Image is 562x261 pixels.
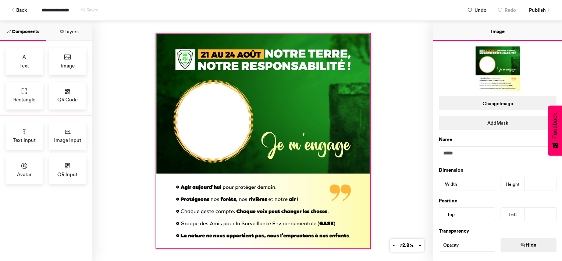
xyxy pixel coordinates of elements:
[552,113,558,139] span: Feedback
[501,208,525,222] div: Left
[13,136,36,144] span: Text Input
[439,96,556,110] button: ChangeImage
[46,21,92,41] button: Layers
[7,4,31,17] button: Back
[439,197,458,205] label: Position
[501,238,557,252] button: Hide
[501,177,525,191] div: Height
[57,171,78,178] span: QR Input
[523,4,555,17] button: Publish
[86,7,99,13] span: Saved
[390,239,397,252] button: -
[61,62,75,69] span: Image
[439,208,463,222] div: Top
[439,177,463,191] div: Width
[439,116,556,130] button: AddMask
[19,62,29,69] span: Text
[439,136,452,143] label: Name
[397,239,416,252] button: 72.8%
[525,224,553,252] iframe: Drift Widget Chat Controller
[54,136,81,144] span: Image Input
[548,105,562,156] button: Feedback - Show survey
[439,227,469,235] label: Transparency
[529,4,546,17] span: Publish
[57,96,78,103] span: QR Code
[464,4,490,17] button: Undo
[439,238,463,252] div: Opacity
[439,167,463,174] label: Dimension
[474,4,487,17] span: Undo
[416,239,424,252] button: +
[433,21,562,41] button: Image
[13,96,35,103] span: Rectangle
[17,171,32,178] span: Avatar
